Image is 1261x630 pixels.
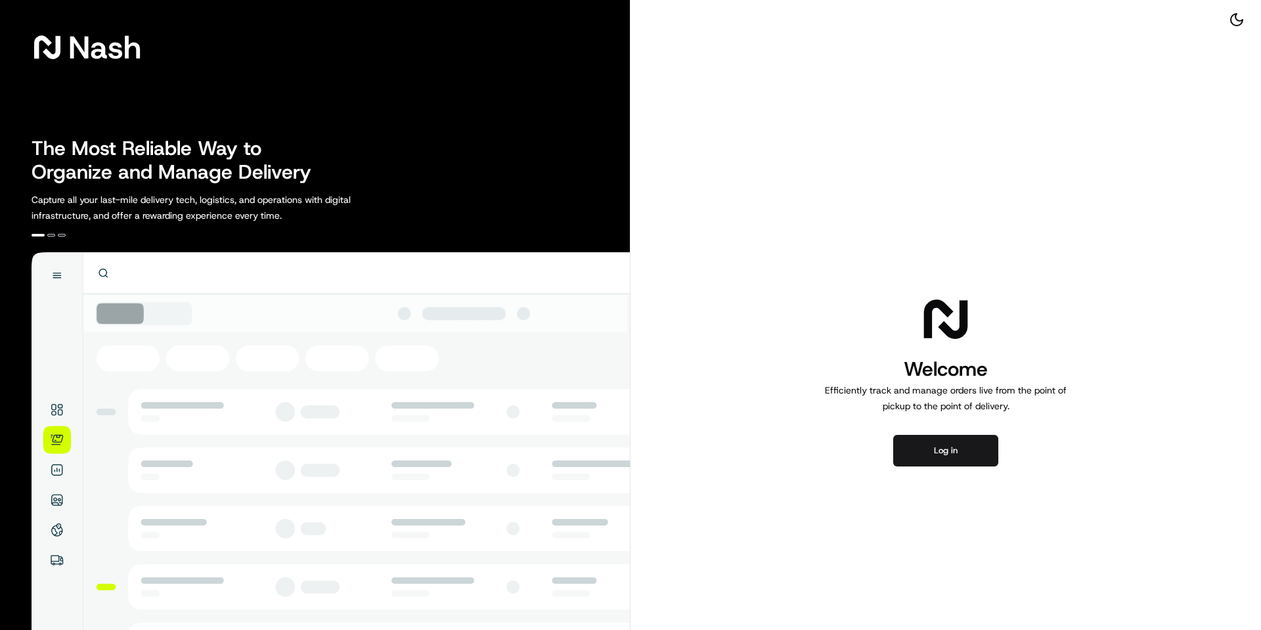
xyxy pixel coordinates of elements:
p: Efficiently track and manage orders live from the point of pickup to the point of delivery. [820,382,1072,414]
h1: Welcome [820,356,1072,382]
span: Nash [68,34,141,60]
button: Log in [893,435,998,466]
h2: The Most Reliable Way to Organize and Manage Delivery [32,137,326,184]
p: Capture all your last-mile delivery tech, logistics, and operations with digital infrastructure, ... [32,192,410,223]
